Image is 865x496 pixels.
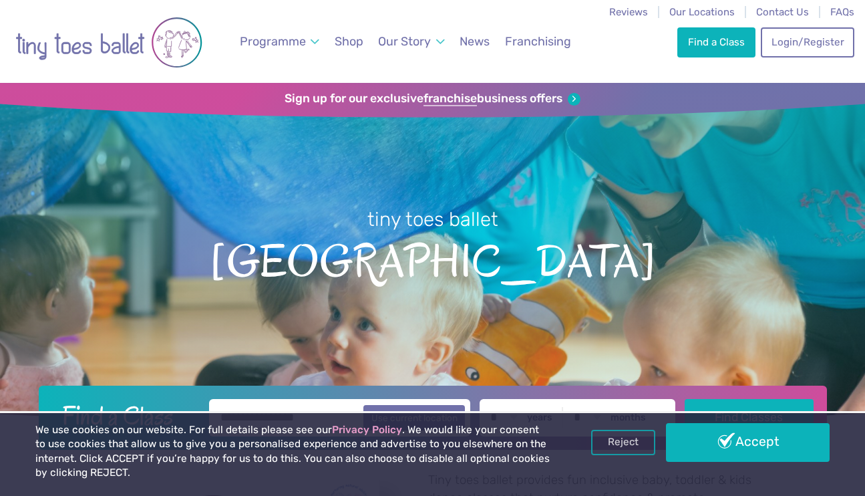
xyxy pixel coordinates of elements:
span: Shop [335,34,363,48]
a: Our Story [372,27,451,57]
span: Our Story [378,34,431,48]
span: Programme [240,34,306,48]
p: We use cookies on our website. For full details please see our . We would like your consent to us... [35,423,552,481]
a: Reject [591,430,655,455]
a: Franchising [499,27,577,57]
button: Find Classes [685,399,814,437]
a: Login/Register [761,27,854,57]
a: Sign up for our exclusivefranchisebusiness offers [285,92,580,106]
h2: Find a Class [51,399,200,432]
a: Privacy Policy [332,424,402,436]
a: Accept [666,423,830,462]
a: Our Locations [669,6,735,18]
a: Programme [234,27,326,57]
a: Shop [329,27,369,57]
span: [GEOGRAPHIC_DATA] [23,233,842,287]
button: Use current location [363,405,466,430]
img: tiny toes ballet [15,9,202,76]
a: Contact Us [756,6,809,18]
small: tiny toes ballet [367,208,498,231]
span: News [460,34,490,48]
a: FAQs [830,6,854,18]
strong: franchise [423,92,477,106]
a: News [454,27,496,57]
a: Find a Class [677,27,755,57]
span: Franchising [505,34,571,48]
a: Reviews [609,6,648,18]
